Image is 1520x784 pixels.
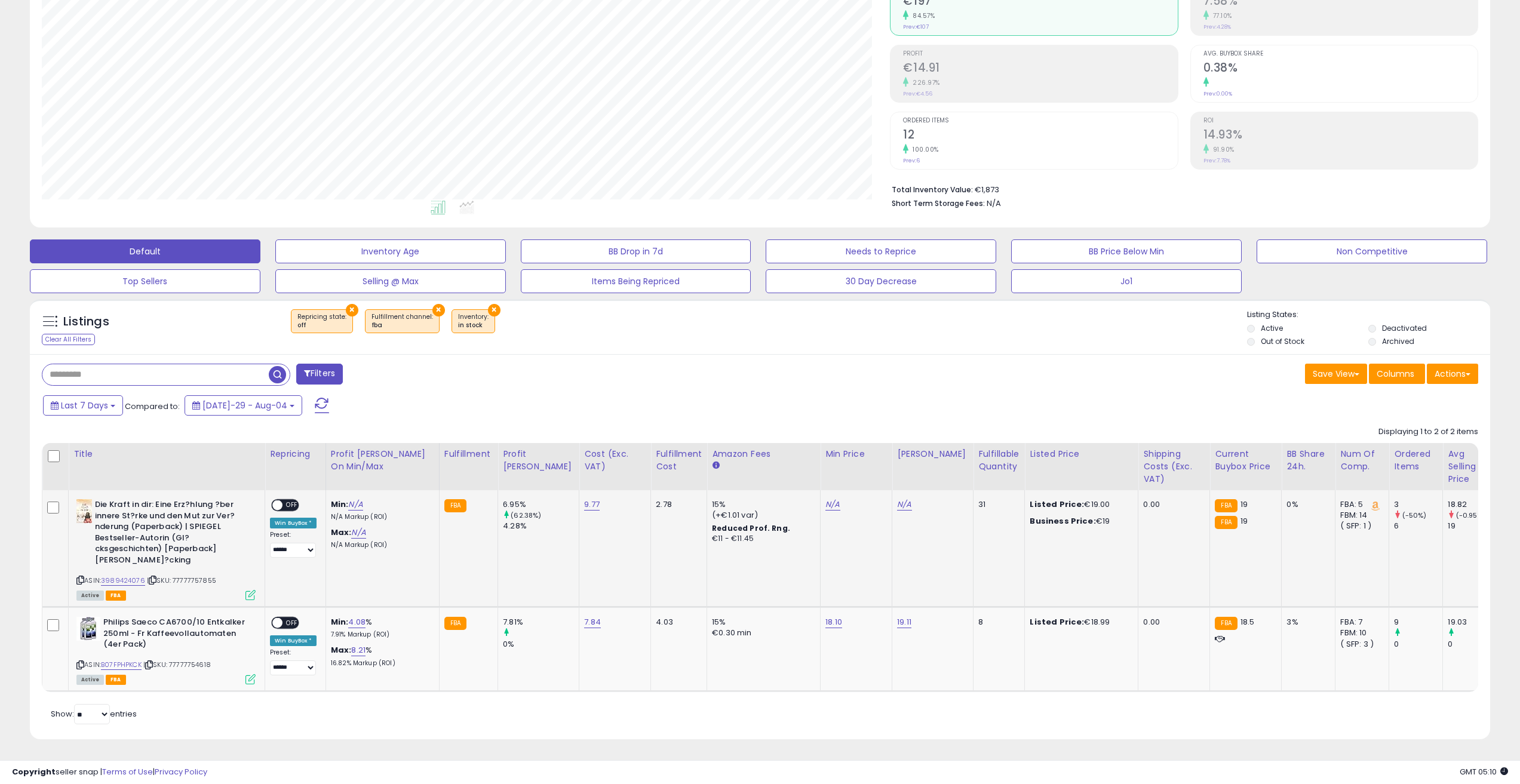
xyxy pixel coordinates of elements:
[897,448,968,460] div: [PERSON_NAME]
[331,541,430,549] p: N/A Markup (ROI)
[12,767,207,778] div: seller snap | |
[61,399,108,411] span: Last 7 Days
[282,618,302,628] span: OFF
[351,527,366,539] a: N/A
[296,364,343,385] button: Filters
[1340,499,1380,510] div: FBA: 5
[825,616,842,628] a: 18.10
[1394,639,1442,650] div: 0
[331,513,430,521] p: N/A Markup (ROI)
[101,576,145,586] a: 3989424076
[825,499,840,511] a: N/A
[282,500,302,511] span: OFF
[903,157,920,164] small: Prev: 6
[1203,90,1232,97] small: Prev: 0.00%
[444,499,466,512] small: FBA
[348,616,366,628] a: 4.08
[1257,239,1487,263] button: Non Competitive
[1394,521,1442,531] div: 6
[903,118,1177,124] span: Ordered Items
[51,708,137,720] span: Show: entries
[1340,448,1384,473] div: Num of Comp.
[712,628,811,638] div: €0.30 min
[1340,628,1380,638] div: FBM: 10
[331,616,349,628] b: Min:
[892,185,973,195] b: Total Inventory Value:
[903,23,929,30] small: Prev: €107
[351,644,366,656] a: 8.21
[270,448,321,460] div: Repricing
[270,531,317,558] div: Preset:
[712,617,811,628] div: 15%
[1382,336,1414,346] label: Archived
[1215,499,1237,512] small: FBA
[892,182,1469,196] li: €1,873
[903,90,932,97] small: Prev: €4.56
[1209,145,1235,154] small: 91.90%
[584,448,646,473] div: Cost (Exc. VAT)
[1240,616,1255,628] span: 18.5
[1286,499,1326,510] div: 0%
[103,617,248,653] b: Philips Saeco CA6700/10 Entkalker 250ml - Fr Kaffeevollautomaten (4er Pack)
[143,660,211,669] span: | SKU: 77777754618
[76,591,104,601] span: All listings currently available for purchase on Amazon
[1030,499,1084,510] b: Listed Price:
[331,527,352,538] b: Max:
[1143,617,1200,628] div: 0.00
[1448,617,1496,628] div: 19.03
[73,448,260,460] div: Title
[1240,515,1248,527] span: 19
[1305,364,1367,384] button: Save View
[371,312,433,330] span: Fulfillment channel :
[1030,515,1095,527] b: Business Price:
[1456,511,1486,520] small: (-0.95%)
[371,321,433,330] div: fba
[1448,521,1496,531] div: 19
[897,499,911,511] a: N/A
[458,312,489,330] span: Inventory :
[503,521,579,531] div: 4.28%
[1402,511,1427,520] small: (-50%)
[978,499,1015,510] div: 31
[1203,23,1231,30] small: Prev: 4.28%
[503,617,579,628] div: 7.81%
[521,269,751,293] button: Items Being Repriced
[712,534,811,544] div: €11 - €11.45
[1030,499,1129,510] div: €19.00
[348,499,363,511] a: N/A
[1240,499,1248,510] span: 19
[297,312,346,330] span: Repricing state :
[903,51,1177,57] span: Profit
[331,499,349,510] b: Min:
[30,239,260,263] button: Default
[1215,516,1237,529] small: FBA
[76,499,256,599] div: ASIN:
[1203,157,1230,164] small: Prev: 7.78%
[331,631,430,639] p: 7.91% Markup (ROI)
[1143,499,1200,510] div: 0.00
[1030,448,1133,460] div: Listed Price
[488,304,500,316] button: ×
[897,616,911,628] a: 19.11
[155,766,207,777] a: Privacy Policy
[908,11,935,20] small: 84.57%
[978,448,1020,473] div: Fulfillable Quantity
[1215,617,1237,630] small: FBA
[101,660,142,670] a: B07FPHPKCK
[656,499,698,510] div: 2.78
[1261,336,1304,346] label: Out of Stock
[1394,617,1442,628] div: 9
[1286,448,1330,473] div: BB Share 24h.
[656,617,698,628] div: 4.03
[712,448,815,460] div: Amazon Fees
[106,591,126,601] span: FBA
[1448,499,1496,510] div: 18.82
[331,617,430,639] div: %
[584,499,600,511] a: 9.77
[63,313,109,330] h5: Listings
[1460,766,1508,777] span: 2025-08-12 05:10 GMT
[432,304,445,316] button: ×
[1011,269,1242,293] button: Jo1
[1286,617,1326,628] div: 3%
[297,321,346,330] div: off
